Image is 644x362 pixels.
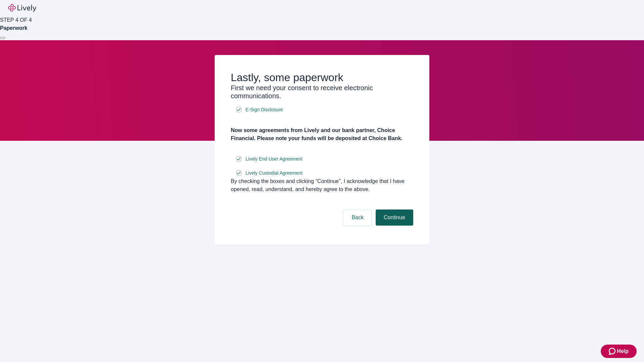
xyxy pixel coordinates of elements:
img: Lively [8,4,36,12]
a: e-sign disclosure document [244,106,284,114]
a: e-sign disclosure document [244,169,304,177]
svg: Zendesk support icon [609,347,617,355]
span: Lively Custodial Agreement [246,170,303,177]
div: By checking the boxes and clicking “Continue", I acknowledge that I have opened, read, understand... [231,177,413,193]
h2: Lastly, some paperwork [231,71,413,84]
a: e-sign disclosure document [244,155,304,163]
h3: First we need your consent to receive electronic communications. [231,84,413,100]
button: Back [343,209,372,226]
button: Zendesk support iconHelp [601,345,637,358]
h4: Now some agreements from Lively and our bank partner, Choice Financial. Please note your funds wi... [231,126,413,142]
span: Help [617,347,629,355]
button: Continue [376,209,413,226]
span: E-Sign Disclosure [246,106,283,113]
span: Lively End User Agreement [246,156,303,163]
